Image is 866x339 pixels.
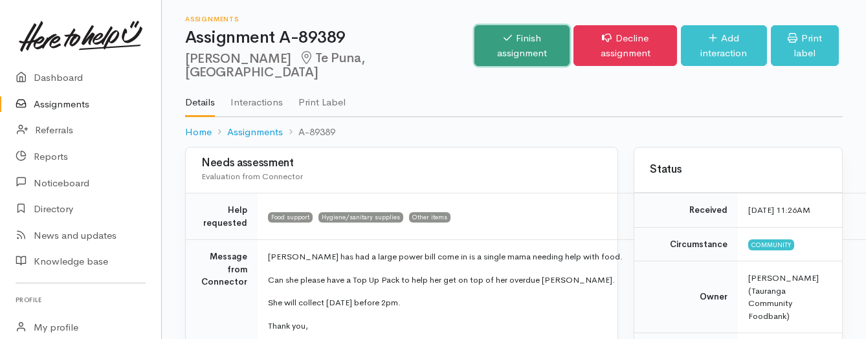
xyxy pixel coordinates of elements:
[185,51,474,80] h2: [PERSON_NAME]
[771,25,839,66] a: Print label
[16,291,146,309] h6: Profile
[681,25,767,66] a: Add interaction
[474,25,570,66] a: Finish assignment
[283,125,335,140] li: A-89389
[748,204,810,215] time: [DATE] 11:26AM
[748,272,819,322] span: [PERSON_NAME] (Tauranga Community Foodbank)
[634,193,738,228] td: Received
[185,50,364,80] span: Te Puna, [GEOGRAPHIC_DATA]
[185,28,474,47] h1: Assignment A-89389
[185,80,215,117] a: Details
[268,212,313,223] span: Food support
[634,261,738,333] td: Owner
[186,193,258,240] td: Help requested
[298,80,346,116] a: Print Label
[201,171,303,182] span: Evaluation from Connector
[185,117,843,148] nav: breadcrumb
[634,227,738,261] td: Circumstance
[201,157,602,169] h3: Needs assessment
[573,25,676,66] a: Decline assignment
[185,125,212,140] a: Home
[227,125,283,140] a: Assignments
[748,239,794,250] span: Community
[185,16,474,23] h6: Assignments
[409,212,450,223] span: Other items
[650,164,827,176] h3: Status
[230,80,283,116] a: Interactions
[318,212,403,223] span: Hygiene/sanitary supplies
